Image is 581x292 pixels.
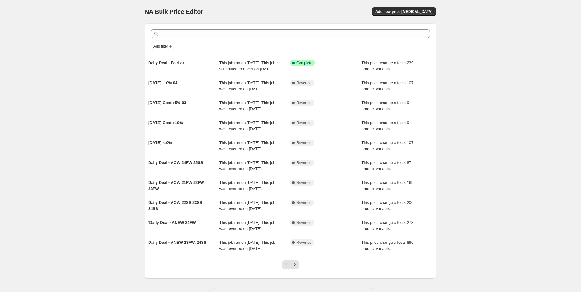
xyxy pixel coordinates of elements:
[151,43,175,50] button: Add filter
[148,60,184,65] span: Daily Deal - Fairliar
[148,240,207,245] span: Daily Deal - ANEW 23FW, 24SS
[219,220,276,231] span: This job ran on [DATE]. This job was reverted on [DATE].
[282,260,299,269] nav: Pagination
[375,9,432,14] span: Add new price [MEDICAL_DATA]
[219,240,276,251] span: This job ran on [DATE]. This job was reverted on [DATE].
[296,100,312,105] span: Reverted
[290,260,299,269] button: Next
[296,180,312,185] span: Reverted
[148,100,186,105] span: [DATE] Cost +5% 03
[145,8,203,15] span: NA Bulk Price Editor
[148,80,177,85] span: [DATE] -10% 04
[372,7,436,16] button: Add new price [MEDICAL_DATA]
[362,180,414,191] span: This price change affects 169 product variants.
[219,120,276,131] span: This job ran on [DATE]. This job was reverted on [DATE].
[296,220,312,225] span: Reverted
[296,120,312,125] span: Reverted
[362,200,414,211] span: This price change affects 206 product variants.
[362,120,409,131] span: This price change affects 9 product variants.
[219,60,280,71] span: This job ran on [DATE]. This job is scheduled to revert on [DATE].
[362,60,414,71] span: This price change affects 239 product variants.
[219,160,276,171] span: This job ran on [DATE]. This job was reverted on [DATE].
[296,240,312,245] span: Reverted
[219,140,276,151] span: This job ran on [DATE]. This job was reverted on [DATE].
[148,140,172,145] span: [DATE] -10%
[296,200,312,205] span: Reverted
[148,200,202,211] span: Daily Deal - AOW 22SS 23SS 24SS
[296,80,312,85] span: Reverted
[148,180,204,191] span: Daily Deal - AOW 21FW 22FW 23FW
[219,200,276,211] span: This job ran on [DATE]. This job was reverted on [DATE].
[362,80,414,91] span: This price change affects 107 product variants.
[148,160,203,165] span: Daily Deal - AOW 24FW 25SS
[219,80,276,91] span: This job ran on [DATE]. This job was reverted on [DATE].
[148,120,183,125] span: [DATE] Cost +10%
[296,60,312,65] span: Complete
[219,180,276,191] span: This job ran on [DATE]. This job was reverted on [DATE].
[148,220,196,225] span: \Daily Deal - ANEW 24FW
[362,140,414,151] span: This price change affects 107 product variants.
[362,100,409,111] span: This price change affects 9 product variants.
[362,240,414,251] span: This price change affects 896 product variants.
[153,44,168,49] span: Add filter
[219,100,276,111] span: This job ran on [DATE]. This job was reverted on [DATE].
[362,220,414,231] span: This price change affects 278 product variants.
[296,160,312,165] span: Reverted
[362,160,411,171] span: This price change affects 87 product variants.
[296,140,312,145] span: Reverted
